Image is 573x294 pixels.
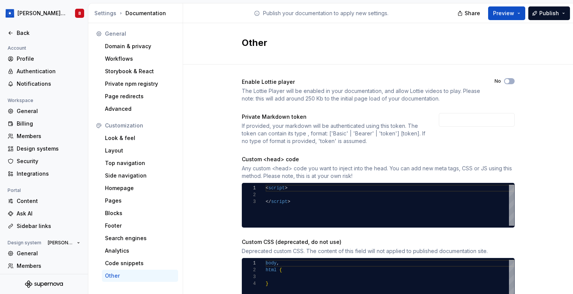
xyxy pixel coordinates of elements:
[105,172,175,179] div: Side navigation
[17,120,80,127] div: Billing
[5,53,83,65] a: Profile
[5,247,83,259] a: General
[105,134,175,142] div: Look & feel
[105,222,175,230] div: Footer
[94,9,116,17] div: Settings
[17,107,80,115] div: General
[105,30,175,38] div: General
[465,9,480,17] span: Share
[266,186,268,191] span: <
[102,132,178,144] a: Look & feel
[94,9,180,17] div: Documentation
[105,259,175,267] div: Code snippets
[5,44,29,53] div: Account
[17,250,80,257] div: General
[102,207,178,219] a: Blocks
[242,267,256,274] div: 2
[263,9,388,17] p: Publish your documentation to apply new settings.
[102,245,178,257] a: Analytics
[102,145,178,157] a: Layout
[242,156,515,163] div: Custom <head> code
[102,195,178,207] a: Pages
[5,155,83,167] a: Security
[102,53,178,65] a: Workflows
[242,192,256,198] div: 2
[17,222,80,230] div: Sidebar links
[242,238,515,246] div: Custom CSS (deprecated, do not use)
[279,267,282,273] span: {
[17,170,80,178] div: Integrations
[5,130,83,142] a: Members
[5,118,83,130] a: Billing
[271,199,287,204] span: script
[5,186,24,195] div: Portal
[105,234,175,242] div: Search engines
[242,260,256,267] div: 1
[17,55,80,63] div: Profile
[105,105,175,113] div: Advanced
[25,280,63,288] svg: Supernova Logo
[495,78,501,84] label: No
[5,9,14,18] img: 049812b6-2877-400d-9dc9-987621144c16.png
[102,157,178,169] a: Top navigation
[105,55,175,63] div: Workflows
[5,195,83,207] a: Content
[242,87,481,102] div: The Lottie Player will be enabled in your documentation, and allow Lottie videos to play. Please ...
[105,122,175,129] div: Customization
[242,113,425,121] div: Private Markdown token
[242,165,515,180] div: Any custom <head> code you want to inject into the head. You can add new meta tags, CSS or JS usi...
[242,185,256,192] div: 1
[105,184,175,192] div: Homepage
[102,40,178,52] a: Domain & privacy
[78,10,81,16] div: B
[102,170,178,182] a: Side navigation
[17,262,80,270] div: Members
[102,270,178,282] a: Other
[102,232,178,244] a: Search engines
[5,238,44,247] div: Design system
[102,90,178,102] a: Page redirects
[266,261,277,266] span: body
[17,145,80,153] div: Design systems
[105,159,175,167] div: Top navigation
[5,168,83,180] a: Integrations
[105,93,175,100] div: Page redirects
[105,42,175,50] div: Domain & privacy
[17,29,80,37] div: Back
[17,68,80,75] div: Authentication
[242,37,506,49] h2: Other
[5,27,83,39] a: Back
[2,5,86,22] button: [PERSON_NAME] Design SystemB
[539,9,559,17] span: Publish
[102,78,178,90] a: Private npm registry
[48,240,74,246] span: [PERSON_NAME] Design System
[102,220,178,232] a: Footer
[266,281,268,286] span: }
[105,147,175,154] div: Layout
[5,260,83,272] a: Members
[105,272,175,280] div: Other
[102,103,178,115] a: Advanced
[5,78,83,90] a: Notifications
[242,280,256,287] div: 4
[242,78,481,86] div: Enable Lottie player
[242,274,256,280] div: 3
[17,197,80,205] div: Content
[276,261,279,266] span: ,
[17,9,66,17] div: [PERSON_NAME] Design System
[17,157,80,165] div: Security
[17,132,80,140] div: Members
[242,247,515,255] div: Deprecated custom CSS. The content of this field will not applied to published documentation site.
[268,186,285,191] span: script
[285,186,287,191] span: >
[105,68,175,75] div: Storybook & React
[105,197,175,204] div: Pages
[454,6,485,20] button: Share
[493,9,514,17] span: Preview
[5,105,83,117] a: General
[102,182,178,194] a: Homepage
[17,210,80,217] div: Ask AI
[287,199,290,204] span: >
[488,6,525,20] button: Preview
